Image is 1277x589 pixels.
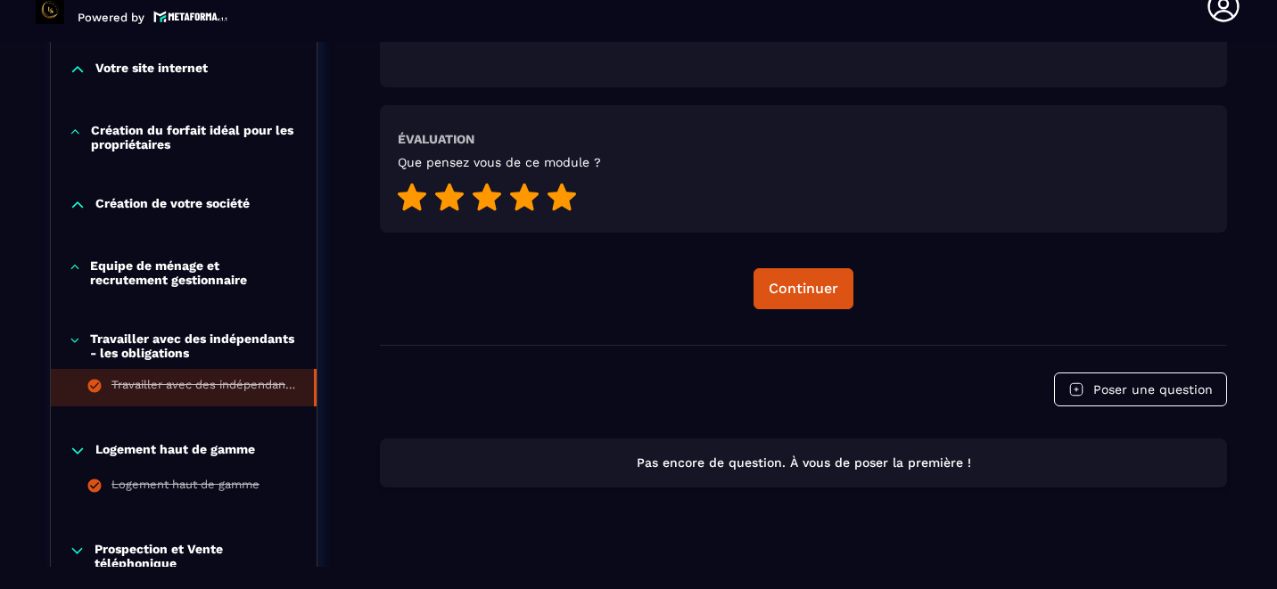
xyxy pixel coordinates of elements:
p: Pas encore de question. À vous de poser la première ! [396,454,1211,471]
p: Prospection et Vente téléphonique [95,542,299,570]
p: Votre site internet [95,61,208,78]
div: Travailler avec des indépendants - les obligations [111,378,296,397]
p: Powered by [78,11,144,24]
p: Création de votre société [95,196,250,214]
p: Travailler avec des indépendants - les obligations [90,331,299,360]
h5: Que pensez vous de ce module ? [398,155,601,169]
p: Equipe de ménage et recrutement gestionnaire [90,258,299,287]
button: Continuer [754,268,853,309]
h6: Évaluation [398,132,474,146]
p: Création du forfait idéal pour les propriétaires [91,123,299,151]
div: Continuer [769,280,838,298]
p: Logement haut de gamme [95,442,255,460]
button: Poser une question [1054,372,1227,406]
div: Logement haut de gamme [111,478,260,497]
img: logo [153,9,228,24]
